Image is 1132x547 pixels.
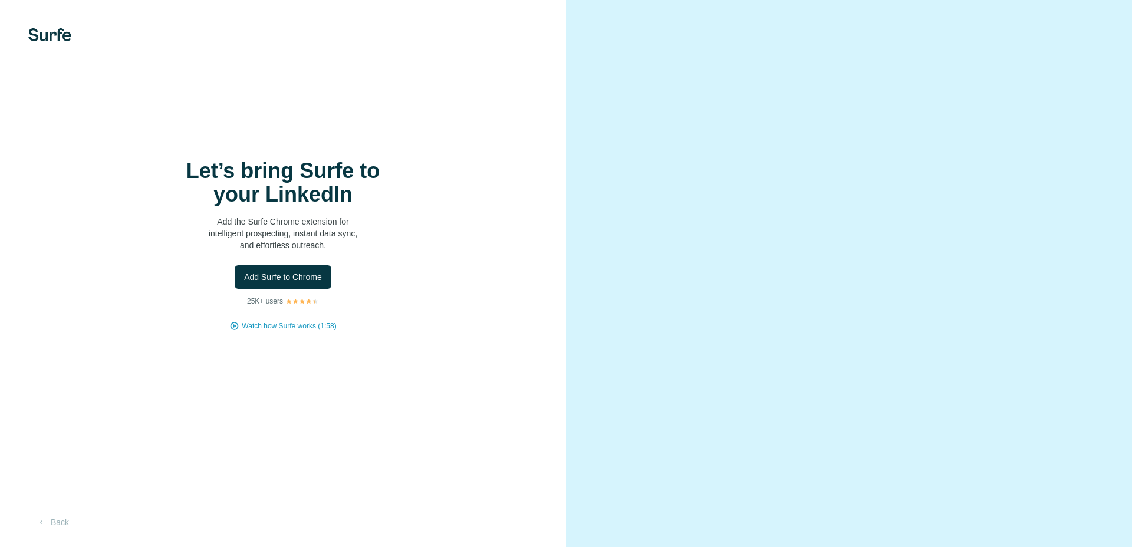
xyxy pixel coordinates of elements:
h1: Let’s bring Surfe to your LinkedIn [165,159,401,206]
p: Add the Surfe Chrome extension for intelligent prospecting, instant data sync, and effortless out... [165,216,401,251]
img: Rating Stars [285,298,319,305]
img: Surfe's logo [28,28,71,41]
p: 25K+ users [247,296,283,307]
button: Watch how Surfe works (1:58) [242,321,336,331]
button: Back [28,512,77,533]
button: Add Surfe to Chrome [235,265,331,289]
span: Add Surfe to Chrome [244,271,322,283]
